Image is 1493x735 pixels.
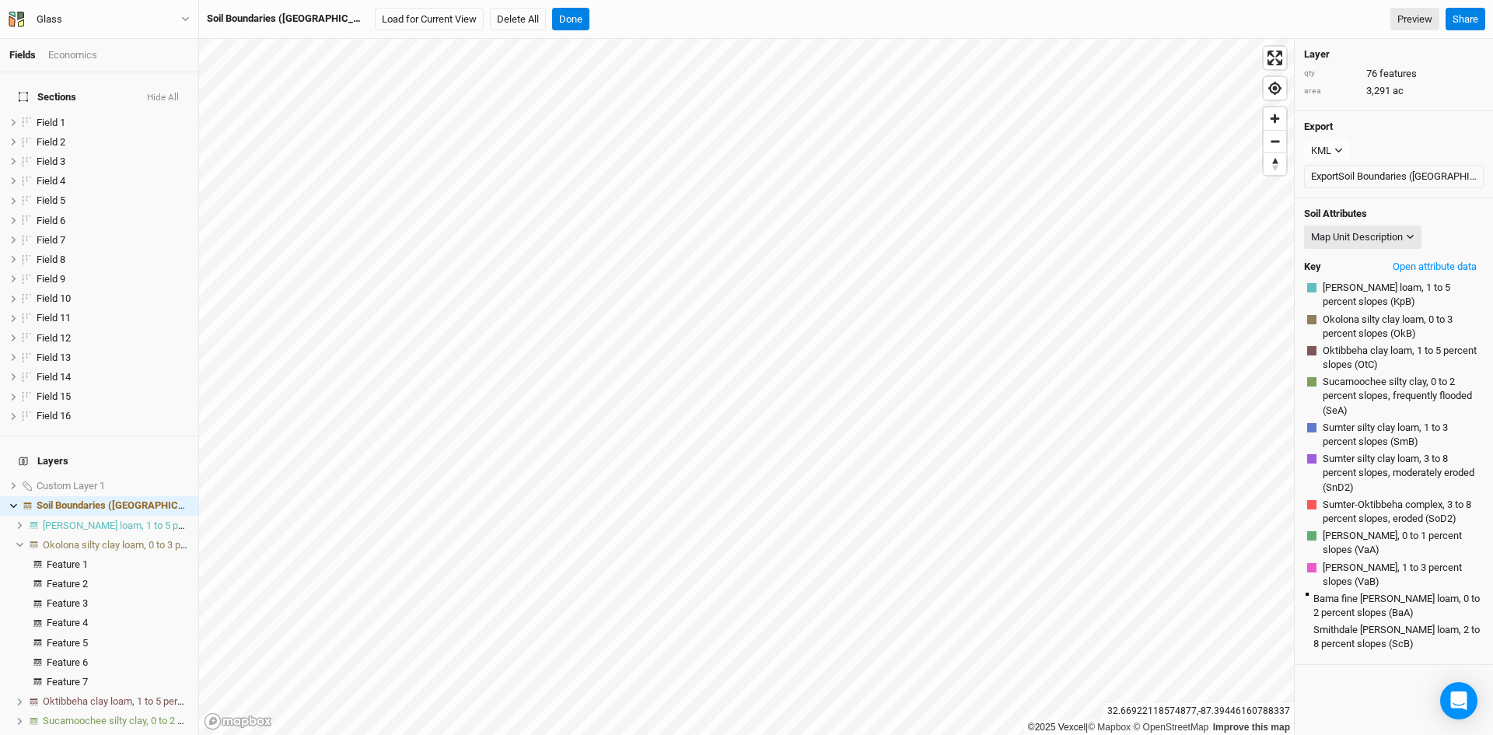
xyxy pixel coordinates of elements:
button: Map Unit Description [1304,226,1421,249]
div: Soil Boundaries (US) [207,12,362,26]
div: Open Intercom Messenger [1440,682,1477,719]
span: Oktibbeha clay loam, 1 to 5 percent slopes [43,695,229,707]
div: Custom Layer 1 [37,480,189,492]
span: Soil Boundaries ([GEOGRAPHIC_DATA]) [37,499,215,511]
span: Field 6 [37,215,65,226]
div: Field 4 [37,175,189,187]
div: Field 16 [37,410,189,422]
div: Feature 2 [47,578,189,590]
button: Glass [8,11,191,28]
button: Load for Current View [375,8,484,31]
div: KML [1311,143,1331,159]
h4: Soil Attributes [1304,208,1484,220]
div: Field 6 [37,215,189,227]
span: ac [1393,84,1404,98]
h4: Layers [9,446,189,477]
span: Feature 2 [47,578,88,590]
a: OpenStreetMap [1133,722,1208,733]
div: Field 13 [37,352,189,364]
button: Hide All [146,93,180,103]
div: Kipling clay loam, 1 to 5 percent slopes [43,520,189,532]
span: Feature 6 [47,656,88,668]
span: Oktibbeha clay loam, 1 to 5 percent slopes (OtC) [1323,344,1481,372]
span: [PERSON_NAME], 1 to 3 percent slopes (VaB) [1323,561,1481,589]
h4: Export [1304,121,1484,133]
span: Field 9 [37,273,65,285]
button: Zoom in [1264,107,1286,130]
span: Field 16 [37,410,71,422]
a: Mapbox [1088,722,1131,733]
span: Field 12 [37,332,71,344]
span: Sucarnoochee silty clay, 0 to 2 percent slopes, frequently flooded (SeA) [1323,375,1481,418]
div: Glass [37,12,62,27]
h4: Layer [1304,48,1484,61]
div: Field 8 [37,254,189,266]
span: Custom Layer 1 [37,480,105,492]
div: Oktibbeha clay loam, 1 to 5 percent slopes [43,695,189,708]
span: [PERSON_NAME] loam, 1 to 5 percent slopes [43,520,238,531]
div: 3,291 [1304,84,1484,98]
a: Improve this map [1213,722,1290,733]
span: Feature 3 [47,597,88,609]
div: Map Unit Description [1311,229,1403,245]
div: qty [1304,68,1358,79]
div: Feature 5 [47,637,189,649]
span: Field 2 [37,136,65,148]
div: Field 10 [37,292,189,305]
button: KML [1304,139,1350,163]
button: Open attribute data [1386,255,1484,278]
span: Field 3 [37,156,65,167]
canvas: Map [199,39,1294,735]
span: Feature 5 [47,637,88,649]
span: Field 4 [37,175,65,187]
div: Feature 3 [47,597,189,610]
span: Bama fine [PERSON_NAME] loam, 0 to 2 percent slopes (BaA) [1313,592,1481,620]
div: Field 2 [37,136,189,149]
span: Field 7 [37,234,65,246]
button: Delete All [490,8,546,31]
span: Sections [19,91,76,103]
div: Economics [48,48,97,62]
a: Mapbox logo [204,712,272,730]
div: Field 11 [37,312,189,324]
span: Field 5 [37,194,65,206]
span: Field 14 [37,371,71,383]
span: Feature 4 [47,617,88,628]
div: Feature 6 [47,656,189,669]
div: Field 3 [37,156,189,168]
button: Find my location [1264,77,1286,100]
button: ExportSoil Boundaries ([GEOGRAPHIC_DATA]) [1304,165,1484,188]
div: Feature 7 [47,676,189,688]
span: Field 10 [37,292,71,304]
div: Field 5 [37,194,189,207]
span: Field 13 [37,352,71,363]
h4: Key [1304,261,1321,273]
div: Soil Boundaries (US) [37,499,189,512]
div: Field 12 [37,332,189,345]
span: Field 1 [37,117,65,128]
span: Okolona silty clay loam, 0 to 3 percent slopes [43,539,240,551]
div: Feature 4 [47,617,189,629]
div: Field 7 [37,234,189,247]
div: area [1304,86,1358,97]
div: Feature 1 [47,558,189,571]
div: Sucarnoochee silty clay, 0 to 2 percent slopes, frequently flooded [43,715,189,727]
div: 32.66922118574877 , -87.39446160788337 [1103,703,1294,719]
span: Sucarnoochee silty clay, 0 to 2 percent slopes, frequently flooded [43,715,327,726]
span: Sumter-Oktibbeha complex, 3 to 8 percent slopes, eroded (SoD2) [1323,498,1481,526]
span: [PERSON_NAME] loam, 1 to 5 percent slopes (KpB) [1323,281,1481,309]
span: Zoom out [1264,131,1286,152]
button: Enter fullscreen [1264,47,1286,69]
button: Reset bearing to north [1264,152,1286,175]
span: features [1379,67,1417,81]
span: Reset bearing to north [1264,153,1286,175]
a: Fields [9,49,36,61]
span: Field 8 [37,254,65,265]
span: Sumter silty clay loam, 3 to 8 percent slopes, moderately eroded (SnD2) [1323,452,1481,495]
span: [PERSON_NAME], 0 to 1 percent slopes (VaA) [1323,529,1481,557]
div: Field 1 [37,117,189,129]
